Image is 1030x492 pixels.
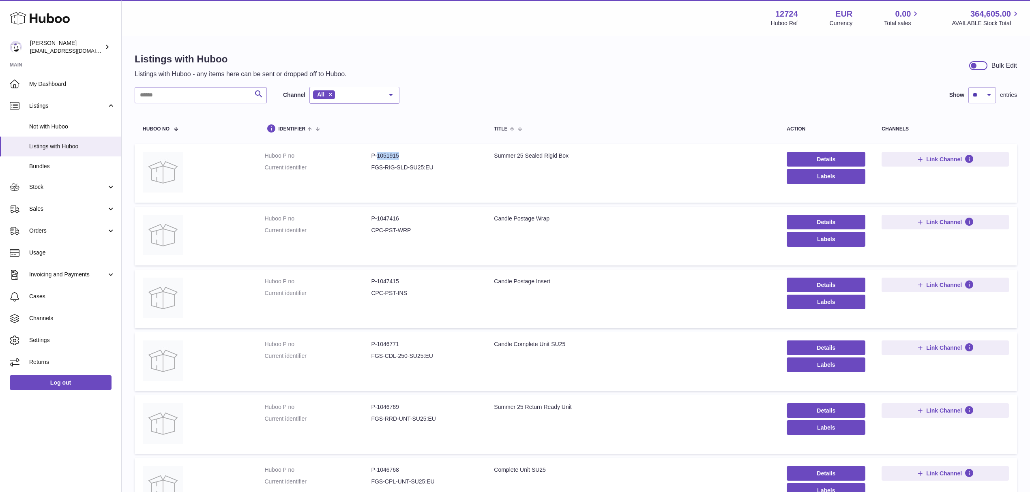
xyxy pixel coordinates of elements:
[882,126,1009,132] div: channels
[264,403,371,411] dt: Huboo P no
[882,152,1009,167] button: Link Channel
[29,227,107,235] span: Orders
[835,9,852,19] strong: EUR
[787,126,865,132] div: action
[787,466,865,481] a: Details
[371,215,478,222] dd: P-1047416
[494,126,507,132] span: title
[317,91,324,98] span: All
[143,152,183,193] img: Summer 25 Sealed Rigid Box
[10,375,112,390] a: Log out
[494,466,770,474] div: Complete Unit SU25
[494,152,770,160] div: Summer 25 Sealed Rigid Box
[29,183,107,191] span: Stock
[143,403,183,444] img: Summer 25 Return Ready Unit
[371,152,478,160] dd: P-1051915
[143,126,170,132] span: Huboo no
[135,70,347,79] p: Listings with Huboo - any items here can be sent or dropped off to Huboo.
[29,314,115,322] span: Channels
[264,278,371,285] dt: Huboo P no
[29,143,115,150] span: Listings with Huboo
[787,152,865,167] a: Details
[926,218,962,226] span: Link Channel
[29,249,115,257] span: Usage
[926,407,962,414] span: Link Channel
[926,470,962,477] span: Link Channel
[787,232,865,246] button: Labels
[884,9,920,27] a: 0.00 Total sales
[29,336,115,344] span: Settings
[29,358,115,366] span: Returns
[264,215,371,222] dt: Huboo P no
[143,340,183,381] img: Candle Complete Unit SU25
[371,164,478,171] dd: FGS-RIG-SLD-SU25:EU
[29,123,115,130] span: Not with Huboo
[143,215,183,255] img: Candle Postage Wrap
[371,227,478,234] dd: CPC-PST-WRP
[494,403,770,411] div: Summer 25 Return Ready Unit
[787,215,865,229] a: Details
[952,9,1020,27] a: 364,605.00 AVAILABLE Stock Total
[264,415,371,423] dt: Current identifier
[264,466,371,474] dt: Huboo P no
[30,47,119,54] span: [EMAIL_ADDRESS][DOMAIN_NAME]
[371,466,478,474] dd: P-1046768
[135,53,347,66] h1: Listings with Huboo
[882,215,1009,229] button: Link Channel
[926,281,962,289] span: Link Channel
[371,403,478,411] dd: P-1046769
[787,278,865,292] a: Details
[830,19,853,27] div: Currency
[29,102,107,110] span: Listings
[771,19,798,27] div: Huboo Ref
[371,289,478,297] dd: CPC-PST-INS
[371,352,478,360] dd: FGS-CDL-250-SU25:EU
[970,9,1011,19] span: 364,605.00
[371,278,478,285] dd: P-1047415
[787,357,865,372] button: Labels
[895,9,911,19] span: 0.00
[264,478,371,486] dt: Current identifier
[787,169,865,184] button: Labels
[952,19,1020,27] span: AVAILABLE Stock Total
[264,340,371,348] dt: Huboo P no
[926,344,962,351] span: Link Channel
[29,293,115,300] span: Cases
[787,340,865,355] a: Details
[10,41,22,53] img: internalAdmin-12724@internal.huboo.com
[884,19,920,27] span: Total sales
[494,215,770,222] div: Candle Postage Wrap
[29,271,107,278] span: Invoicing and Payments
[926,156,962,163] span: Link Channel
[29,163,115,170] span: Bundles
[143,278,183,318] img: Candle Postage Insert
[882,340,1009,355] button: Link Channel
[991,61,1017,70] div: Bulk Edit
[371,415,478,423] dd: FGS-RRD-UNT-SU25:EU
[882,466,1009,481] button: Link Channel
[29,205,107,213] span: Sales
[787,295,865,309] button: Labels
[264,164,371,171] dt: Current identifier
[882,403,1009,418] button: Link Channel
[283,91,305,99] label: Channel
[371,340,478,348] dd: P-1046771
[264,289,371,297] dt: Current identifier
[371,478,478,486] dd: FGS-CPL-UNT-SU25:EU
[787,420,865,435] button: Labels
[1000,91,1017,99] span: entries
[787,403,865,418] a: Details
[264,352,371,360] dt: Current identifier
[494,340,770,348] div: Candle Complete Unit SU25
[264,227,371,234] dt: Current identifier
[30,39,103,55] div: [PERSON_NAME]
[882,278,1009,292] button: Link Channel
[278,126,305,132] span: identifier
[264,152,371,160] dt: Huboo P no
[29,80,115,88] span: My Dashboard
[949,91,964,99] label: Show
[494,278,770,285] div: Candle Postage Insert
[775,9,798,19] strong: 12724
